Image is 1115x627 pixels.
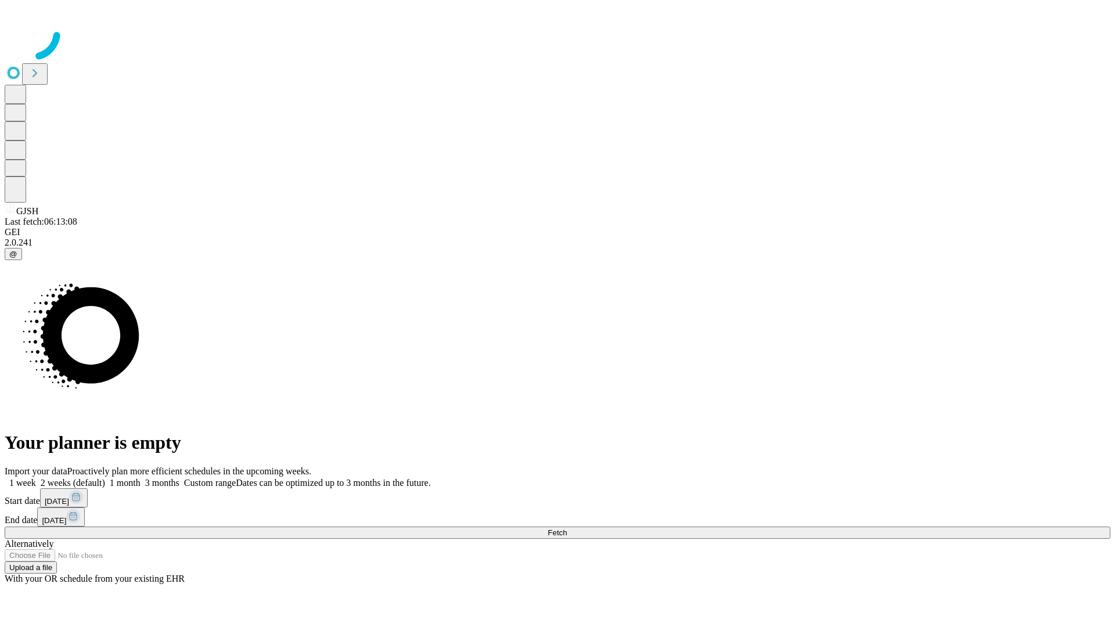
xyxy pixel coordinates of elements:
[5,432,1110,453] h1: Your planner is empty
[45,497,69,506] span: [DATE]
[236,478,430,488] span: Dates can be optimized up to 3 months in the future.
[41,478,105,488] span: 2 weeks (default)
[5,527,1110,539] button: Fetch
[67,466,311,476] span: Proactively plan more efficient schedules in the upcoming weeks.
[9,478,36,488] span: 1 week
[548,528,567,537] span: Fetch
[5,539,53,549] span: Alternatively
[5,217,77,226] span: Last fetch: 06:13:08
[184,478,236,488] span: Custom range
[110,478,141,488] span: 1 month
[5,574,185,583] span: With your OR schedule from your existing EHR
[5,507,1110,527] div: End date
[9,250,17,258] span: @
[5,237,1110,248] div: 2.0.241
[5,488,1110,507] div: Start date
[5,248,22,260] button: @
[5,466,67,476] span: Import your data
[40,488,88,507] button: [DATE]
[145,478,179,488] span: 3 months
[5,561,57,574] button: Upload a file
[5,227,1110,237] div: GEI
[42,516,66,525] span: [DATE]
[37,507,85,527] button: [DATE]
[16,206,38,216] span: GJSH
